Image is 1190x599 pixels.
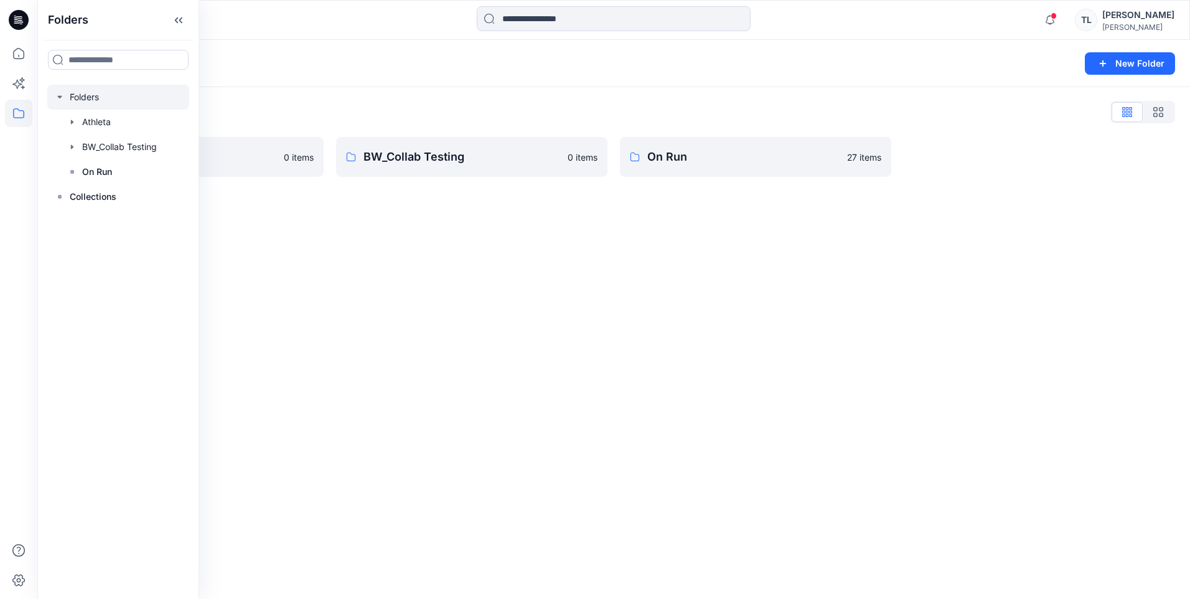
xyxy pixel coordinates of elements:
p: 0 items [568,151,597,164]
p: On Run [647,148,840,166]
p: 27 items [847,151,881,164]
div: [PERSON_NAME] [1102,7,1174,22]
div: [PERSON_NAME] [1102,22,1174,32]
a: BW_Collab Testing0 items [336,137,607,177]
p: On Run [82,164,112,179]
p: BW_Collab Testing [363,148,560,166]
button: New Folder [1085,52,1175,75]
p: Collections [70,189,116,204]
p: 0 items [284,151,314,164]
a: On Run27 items [620,137,891,177]
div: TL [1075,9,1097,31]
